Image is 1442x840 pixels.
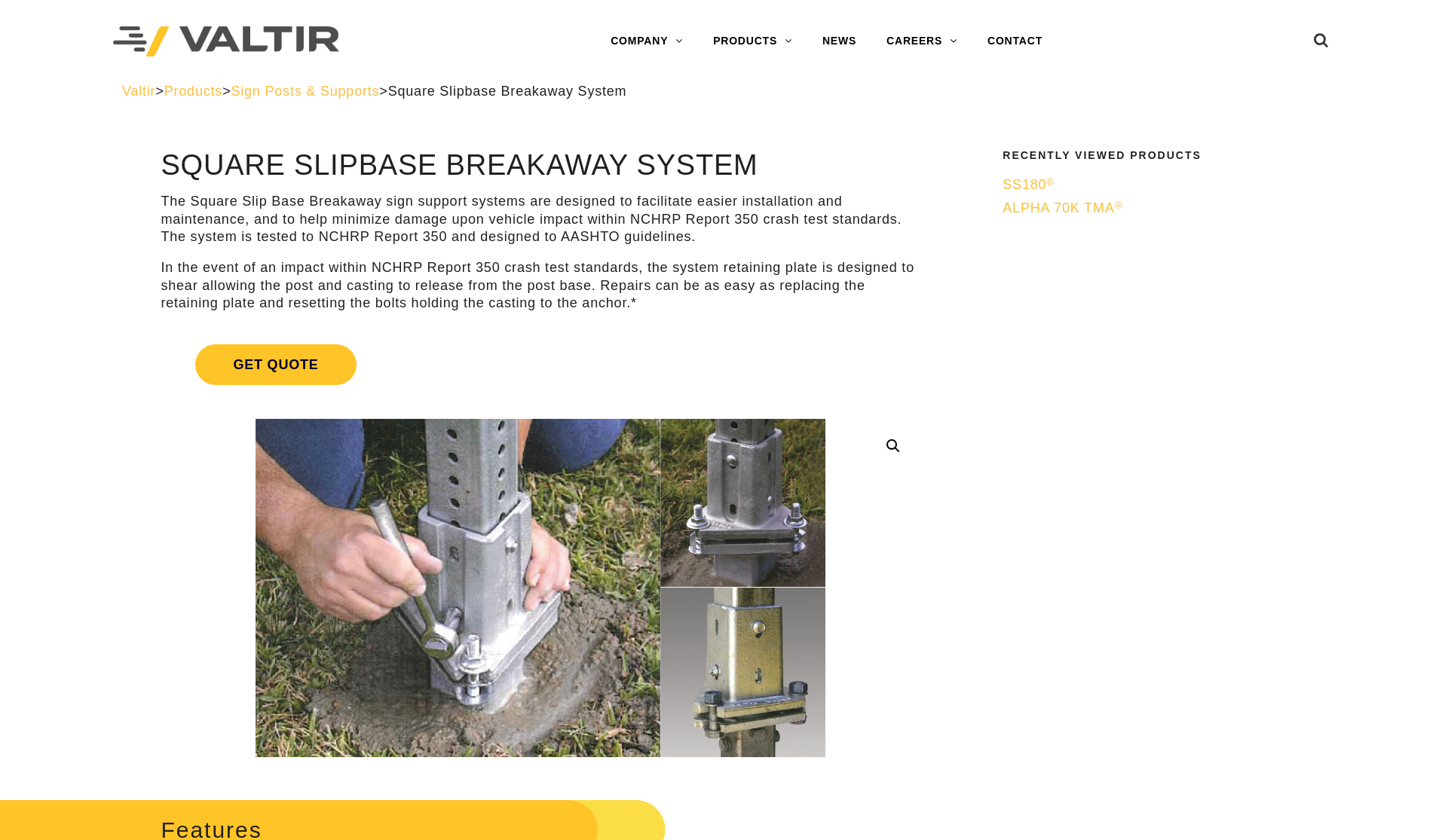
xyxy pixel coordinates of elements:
[122,83,1320,100] div: > > >
[595,26,698,57] a: COMPANY
[698,26,807,57] a: PRODUCTS
[1046,176,1055,188] sup: ®
[164,84,222,99] a: Products
[161,259,920,312] p: In the event of an impact within NCHRP Report 350 crash test standards, the system retaining plat...
[1003,176,1310,194] a: SS180®
[1114,200,1122,211] sup: ®
[1003,200,1122,215] span: ALPHA 70K TMA
[122,84,155,99] a: Valtir
[161,326,920,403] a: Get Quote
[388,84,627,99] span: Square Slipbase Breakaway System
[807,26,871,57] a: NEWS
[1003,150,1310,161] h2: Recently Viewed Products
[161,193,920,246] p: The Square Slip Base Breakaway sign support systems are designed to facilitate easier installatio...
[1003,200,1310,217] a: ALPHA 70K TMA®
[231,84,379,99] a: Sign Posts & Supports
[1003,177,1055,192] span: SS180
[161,150,920,182] h1: Square Slipbase Breakaway System
[871,26,972,57] a: CAREERS
[195,344,356,385] span: Get Quote
[972,26,1058,57] a: CONTACT
[113,26,339,57] img: Valtir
